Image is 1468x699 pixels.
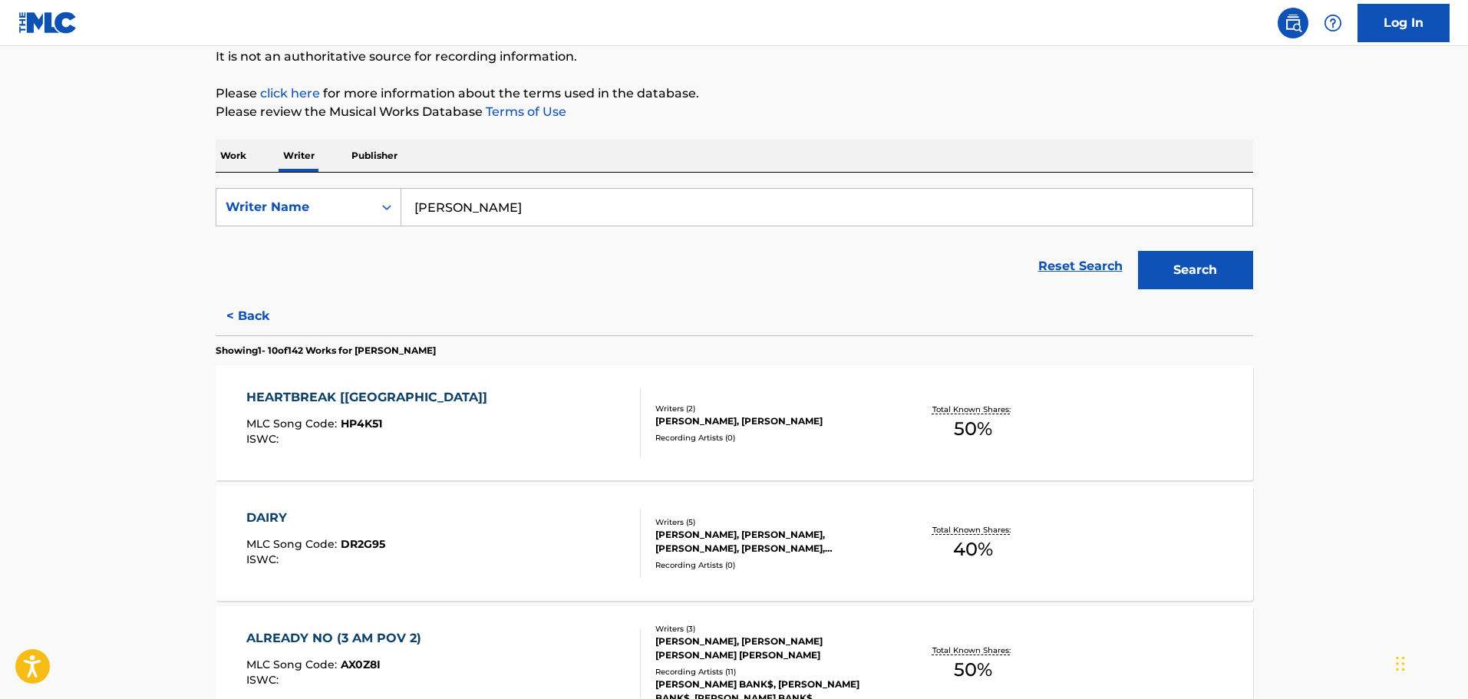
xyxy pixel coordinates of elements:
[216,103,1253,121] p: Please review the Musical Works Database
[216,365,1253,480] a: HEARTBREAK [[GEOGRAPHIC_DATA]]MLC Song Code:HP4K51ISWC:Writers (2)[PERSON_NAME], [PERSON_NAME]Rec...
[954,656,992,684] span: 50 %
[216,344,436,358] p: Showing 1 - 10 of 142 Works for [PERSON_NAME]
[279,140,319,172] p: Writer
[655,432,887,443] div: Recording Artists ( 0 )
[655,528,887,556] div: [PERSON_NAME], [PERSON_NAME], [PERSON_NAME], [PERSON_NAME], [PERSON_NAME]
[1031,249,1130,283] a: Reset Search
[260,86,320,101] a: click here
[246,537,341,551] span: MLC Song Code :
[341,537,385,551] span: DR2G95
[1138,251,1253,289] button: Search
[246,552,282,566] span: ISWC :
[18,12,78,34] img: MLC Logo
[655,635,887,662] div: [PERSON_NAME], [PERSON_NAME] [PERSON_NAME] [PERSON_NAME]
[216,188,1253,297] form: Search Form
[1391,625,1468,699] iframe: Chat Widget
[953,536,993,563] span: 40 %
[216,84,1253,103] p: Please for more information about the terms used in the database.
[932,404,1014,415] p: Total Known Shares:
[655,666,887,678] div: Recording Artists ( 11 )
[1278,8,1308,38] a: Public Search
[655,403,887,414] div: Writers ( 2 )
[655,516,887,528] div: Writers ( 5 )
[1357,4,1450,42] a: Log In
[1324,14,1342,32] img: help
[216,48,1253,66] p: It is not an authoritative source for recording information.
[246,629,429,648] div: ALREADY NO (3 AM POV 2)
[216,297,308,335] button: < Back
[932,524,1014,536] p: Total Known Shares:
[246,388,495,407] div: HEARTBREAK [[GEOGRAPHIC_DATA]]
[246,417,341,430] span: MLC Song Code :
[1318,8,1348,38] div: Help
[216,486,1253,601] a: DAIRYMLC Song Code:DR2G95ISWC:Writers (5)[PERSON_NAME], [PERSON_NAME], [PERSON_NAME], [PERSON_NAM...
[655,414,887,428] div: [PERSON_NAME], [PERSON_NAME]
[483,104,566,119] a: Terms of Use
[347,140,402,172] p: Publisher
[932,645,1014,656] p: Total Known Shares:
[226,198,364,216] div: Writer Name
[246,509,385,527] div: DAIRY
[655,623,887,635] div: Writers ( 3 )
[954,415,992,443] span: 50 %
[1284,14,1302,32] img: search
[1396,641,1405,687] div: Drag
[216,140,251,172] p: Work
[341,658,381,671] span: AX0Z8I
[246,673,282,687] span: ISWC :
[341,417,382,430] span: HP4K51
[246,658,341,671] span: MLC Song Code :
[246,432,282,446] span: ISWC :
[655,559,887,571] div: Recording Artists ( 0 )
